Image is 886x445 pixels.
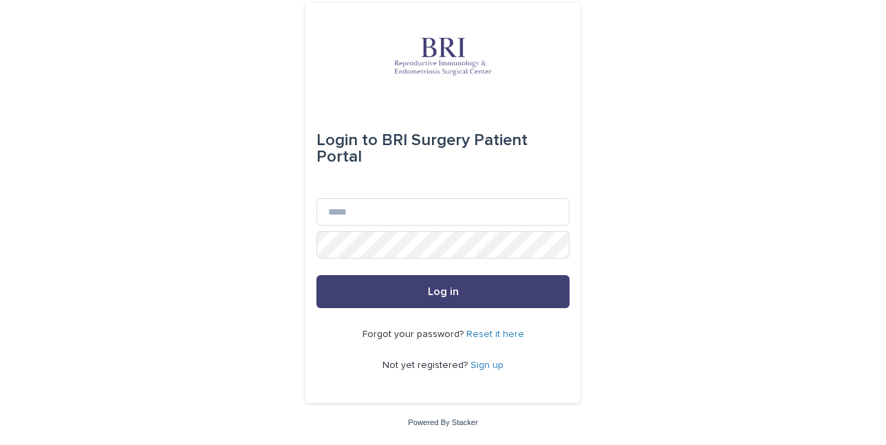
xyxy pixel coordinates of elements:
[382,360,471,370] span: Not yet registered?
[428,286,459,297] span: Log in
[471,360,504,370] a: Sign up
[316,275,570,308] button: Log in
[363,329,466,339] span: Forgot your password?
[466,329,524,339] a: Reset it here
[360,36,526,77] img: oRmERfgFTTevZZKagoCM
[316,132,378,149] span: Login to
[316,121,570,176] div: BRI Surgery Patient Portal
[408,418,477,426] a: Powered By Stacker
